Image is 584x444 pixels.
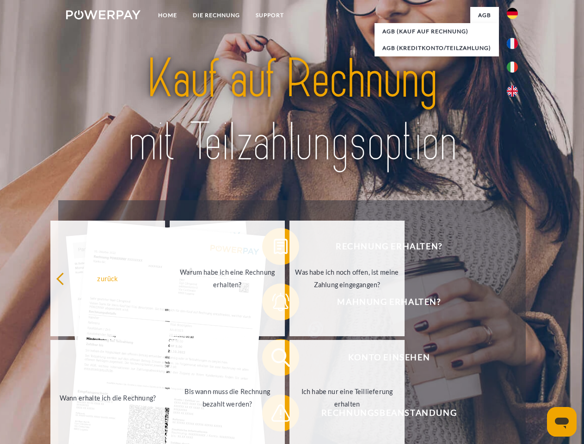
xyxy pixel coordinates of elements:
[289,221,405,336] a: Was habe ich noch offen, ist meine Zahlung eingegangen?
[295,266,399,291] div: Was habe ich noch offen, ist meine Zahlung eingegangen?
[375,23,499,40] a: AGB (Kauf auf Rechnung)
[295,385,399,410] div: Ich habe nur eine Teillieferung erhalten
[88,44,496,177] img: title-powerpay_de.svg
[248,7,292,24] a: SUPPORT
[175,385,279,410] div: Bis wann muss die Rechnung bezahlt werden?
[547,407,577,437] iframe: Schaltfläche zum Öffnen des Messaging-Fensters
[56,391,160,404] div: Wann erhalte ich die Rechnung?
[175,266,279,291] div: Warum habe ich eine Rechnung erhalten?
[185,7,248,24] a: DIE RECHNUNG
[507,86,518,97] img: en
[66,10,141,19] img: logo-powerpay-white.svg
[375,40,499,56] a: AGB (Kreditkonto/Teilzahlung)
[507,8,518,19] img: de
[150,7,185,24] a: Home
[56,272,160,284] div: zurück
[470,7,499,24] a: agb
[507,62,518,73] img: it
[507,38,518,49] img: fr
